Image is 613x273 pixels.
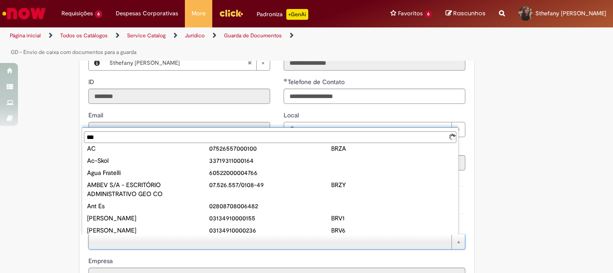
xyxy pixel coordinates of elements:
[87,144,209,153] div: AC
[331,180,453,189] div: BRZY
[331,226,453,235] div: BRV6
[209,168,331,177] div: 60522000004766
[209,201,331,210] div: 02808708006482
[87,156,209,165] div: Ac-Skol
[331,144,453,153] div: BRZA
[87,226,209,235] div: [PERSON_NAME]
[87,180,209,198] div: AMBEV S/A - ESCRITÓRIO ADMINISTRATIVO GEO CO
[87,168,209,177] div: Agua Fratelli
[87,201,209,210] div: Ant Es
[209,156,331,165] div: 33719311000164
[209,180,331,189] div: 07.526.557/0108-49
[82,145,458,235] ul: Unidade
[209,226,331,235] div: 03134910000236
[209,144,331,153] div: 07526557000100
[331,214,453,223] div: BRV1
[87,214,209,223] div: [PERSON_NAME]
[209,214,331,223] div: 03134910000155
